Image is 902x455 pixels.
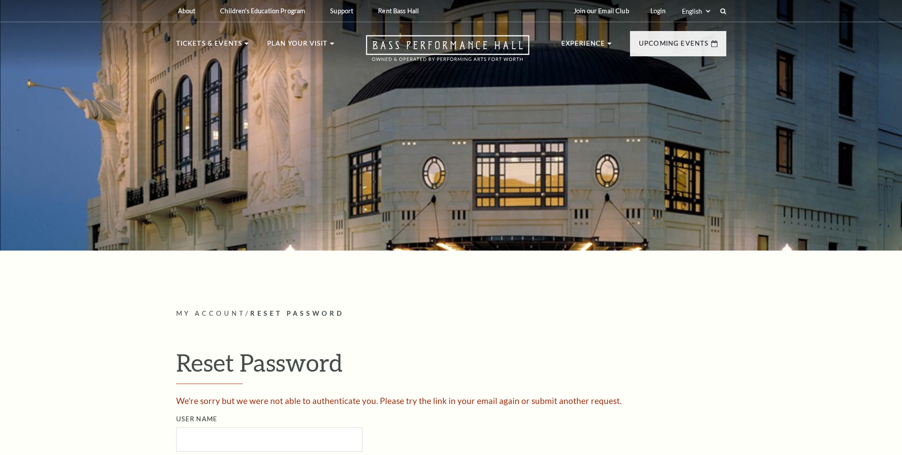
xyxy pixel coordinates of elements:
p: About [178,7,196,15]
p: Children's Education Program [220,7,305,15]
p: / [176,308,726,319]
h1: Reset Password [176,348,726,384]
span: We're sorry but we were not able to authenticate you. Please try the link in your email again or ... [176,396,622,406]
span: My Account [176,310,246,317]
p: Plan Your Visit [267,38,328,54]
p: Upcoming Events [639,38,709,54]
p: Rent Bass Hall [378,7,419,15]
select: Select: [680,7,712,16]
p: Experience [561,38,606,54]
p: Support [330,7,353,15]
label: User Name [176,414,745,425]
span: Reset Password [250,310,344,317]
p: Tickets & Events [176,38,243,54]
